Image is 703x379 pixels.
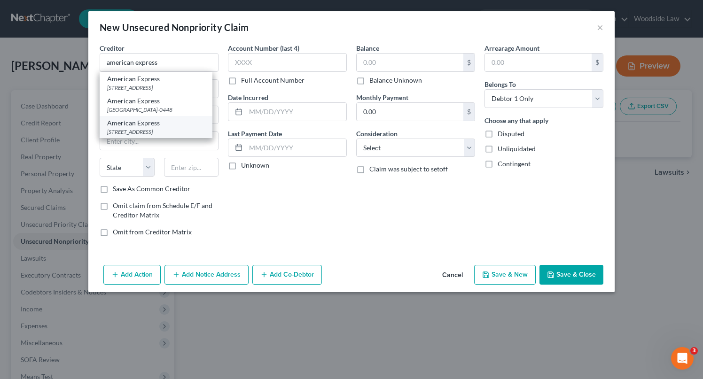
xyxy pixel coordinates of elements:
[100,21,249,34] div: New Unsecured Nonpriority Claim
[107,84,205,92] div: [STREET_ADDRESS]
[252,265,322,285] button: Add Co-Debtor
[164,158,219,177] input: Enter zip...
[597,22,603,33] button: ×
[498,145,536,153] span: Unliquidated
[356,129,398,139] label: Consideration
[164,265,249,285] button: Add Notice Address
[484,116,548,125] label: Choose any that apply
[356,93,408,102] label: Monthly Payment
[228,93,268,102] label: Date Incurred
[671,347,694,370] iframe: Intercom live chat
[228,43,299,53] label: Account Number (last 4)
[356,43,379,53] label: Balance
[498,130,524,138] span: Disputed
[100,132,218,150] input: Enter city...
[241,161,269,170] label: Unknown
[485,54,592,71] input: 0.00
[484,43,539,53] label: Arrearage Amount
[357,54,463,71] input: 0.00
[107,74,205,84] div: American Express
[241,76,305,85] label: Full Account Number
[435,266,470,285] button: Cancel
[113,228,192,236] span: Omit from Creditor Matrix
[592,54,603,71] div: $
[498,160,531,168] span: Contingent
[369,76,422,85] label: Balance Unknown
[463,54,475,71] div: $
[100,44,125,52] span: Creditor
[113,184,190,193] label: Save As Common Creditor
[107,128,205,136] div: [STREET_ADDRESS]
[228,129,282,139] label: Last Payment Date
[539,265,603,285] button: Save & Close
[690,347,698,355] span: 3
[369,165,448,173] span: Claim was subject to setoff
[474,265,536,285] button: Save & New
[484,80,516,88] span: Belongs To
[103,265,161,285] button: Add Action
[107,118,205,128] div: American Express
[357,103,463,121] input: 0.00
[100,53,219,72] input: Search creditor by name...
[246,139,346,157] input: MM/DD/YYYY
[107,106,205,114] div: [GEOGRAPHIC_DATA]-0448
[246,103,346,121] input: MM/DD/YYYY
[228,53,347,72] input: XXXX
[113,201,212,219] span: Omit claim from Schedule E/F and Creditor Matrix
[107,96,205,106] div: American Express
[463,103,475,121] div: $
